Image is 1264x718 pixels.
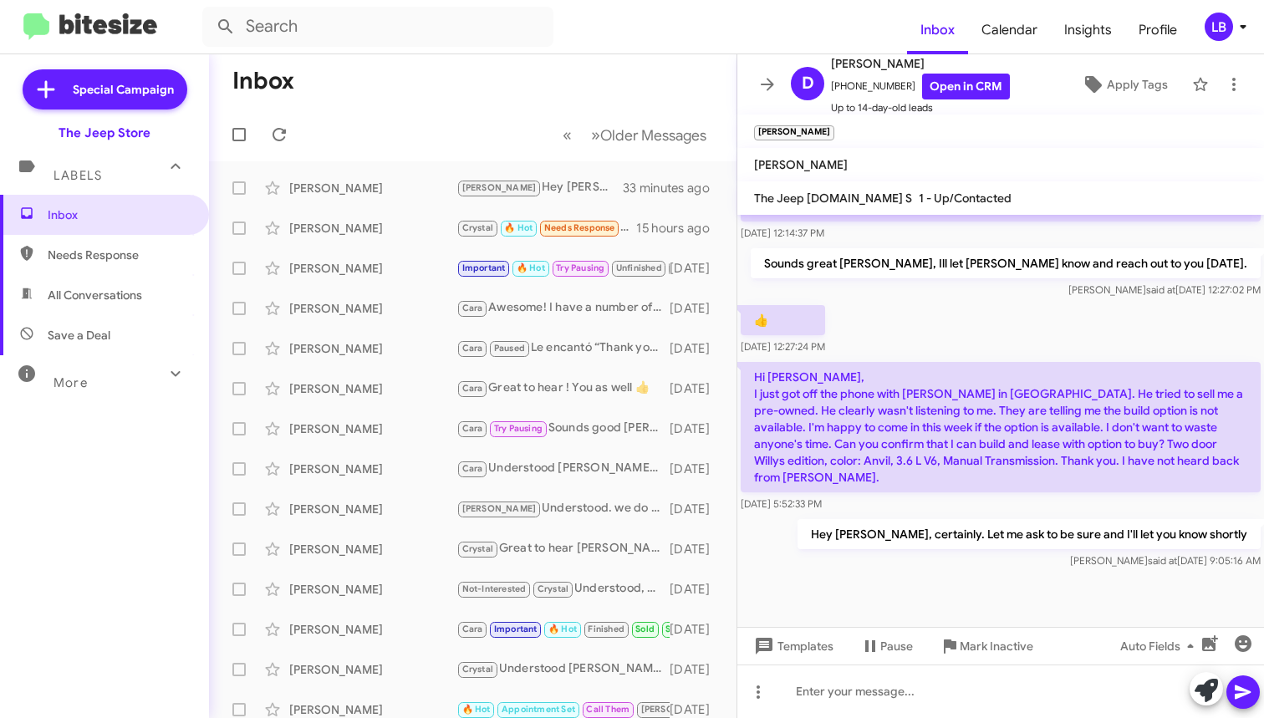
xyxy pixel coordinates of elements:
[623,180,723,196] div: 33 minutes ago
[462,343,483,354] span: Cara
[462,222,493,233] span: Crystal
[588,624,624,634] span: Finished
[1107,69,1168,99] span: Apply Tags
[462,463,483,474] span: Cara
[670,541,723,558] div: [DATE]
[741,362,1261,492] p: Hi [PERSON_NAME], I just got off the phone with [PERSON_NAME] in [GEOGRAPHIC_DATA]. He tried to s...
[665,624,721,634] span: Sold Verified
[232,68,294,94] h1: Inbox
[926,631,1047,661] button: Mark Inactive
[456,579,670,598] div: Understood, should I get another one in at a similar price I'll give you a shout. Have a good wee...
[494,423,543,434] span: Try Pausing
[586,704,629,715] span: Call Them
[462,583,527,594] span: Not-Interested
[462,383,483,394] span: Cara
[289,340,456,357] div: [PERSON_NAME]
[289,300,456,317] div: [PERSON_NAME]
[670,420,723,437] div: [DATE]
[59,125,150,141] div: The Jeep Store
[202,7,553,47] input: Search
[289,260,456,277] div: [PERSON_NAME]
[462,182,537,193] span: [PERSON_NAME]
[847,631,926,661] button: Pause
[741,227,824,239] span: [DATE] 12:14:37 PM
[289,220,456,237] div: [PERSON_NAME]
[922,74,1010,99] a: Open in CRM
[289,461,456,477] div: [PERSON_NAME]
[670,581,723,598] div: [DATE]
[968,6,1051,54] span: Calendar
[670,461,723,477] div: [DATE]
[670,260,723,277] div: [DATE]
[73,81,174,98] span: Special Campaign
[907,6,968,54] span: Inbox
[556,262,604,273] span: Try Pausing
[563,125,572,145] span: «
[494,343,525,354] span: Paused
[670,501,723,517] div: [DATE]
[802,70,814,97] span: D
[831,53,1010,74] span: [PERSON_NAME]
[737,631,847,661] button: Templates
[1148,554,1177,567] span: said at
[635,624,655,634] span: Sold
[462,664,493,675] span: Crystal
[831,99,1010,116] span: Up to 14-day-old leads
[462,704,491,715] span: 🔥 Hot
[1120,631,1200,661] span: Auto Fields
[1125,6,1190,54] a: Profile
[1205,13,1233,41] div: LB
[48,287,142,303] span: All Conversations
[600,126,706,145] span: Older Messages
[831,74,1010,99] span: [PHONE_NUMBER]
[48,206,190,223] span: Inbox
[1146,283,1175,296] span: said at
[754,191,912,206] span: The Jeep [DOMAIN_NAME] S
[462,303,483,313] span: Cara
[544,222,615,233] span: Needs Response
[641,704,716,715] span: [PERSON_NAME]
[751,248,1261,278] p: Sounds great [PERSON_NAME], Ill let [PERSON_NAME] know and reach out to you [DATE].
[517,262,545,273] span: 🔥 Hot
[1107,631,1214,661] button: Auto Fields
[1051,6,1125,54] a: Insights
[636,220,723,237] div: 15 hours ago
[456,258,670,278] div: Have a good weekend as well
[456,379,670,398] div: Great to hear ! You as well 👍
[289,701,456,718] div: [PERSON_NAME]
[462,543,493,554] span: Crystal
[670,701,723,718] div: [DATE]
[289,180,456,196] div: [PERSON_NAME]
[456,339,670,358] div: Le encantó “Thank you for getting back to me. I see you are waiting for a letter from your employ...
[616,262,662,273] span: Unfinished
[919,191,1012,206] span: 1 - Up/Contacted
[289,501,456,517] div: [PERSON_NAME]
[670,621,723,638] div: [DATE]
[456,539,670,558] div: Great to hear [PERSON_NAME], Great choice on the 22 ram 1500 warlock. Enjoy and thank you for you...
[456,178,623,197] div: Hey [PERSON_NAME], certainly. Let me ask to be sure and I'll let you know shortly
[504,222,533,233] span: 🔥 Hot
[751,631,833,661] span: Templates
[754,125,834,140] small: [PERSON_NAME]
[456,499,670,518] div: Understood. we do have a few certified preowned wagoneers available. when would you like to stop ...
[1064,69,1184,99] button: Apply Tags
[456,659,670,679] div: Understood [PERSON_NAME]
[880,631,913,661] span: Pause
[456,218,636,237] div: Normally after 3pm
[670,340,723,357] div: [DATE]
[289,581,456,598] div: [PERSON_NAME]
[289,541,456,558] div: [PERSON_NAME]
[548,624,577,634] span: 🔥 Hot
[538,583,568,594] span: Crystal
[289,420,456,437] div: [PERSON_NAME]
[581,118,716,152] button: Next
[462,624,483,634] span: Cara
[754,157,848,172] span: [PERSON_NAME]
[456,298,670,318] div: Awesome! I have a number of [PERSON_NAME]'s in stock. What time [DATE] works for a visit to go ov...
[456,459,670,478] div: Understood [PERSON_NAME] thank you for the update and should you come back to jeep you can reach ...
[502,704,575,715] span: Appointment Set
[289,380,456,397] div: [PERSON_NAME]
[494,624,538,634] span: Important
